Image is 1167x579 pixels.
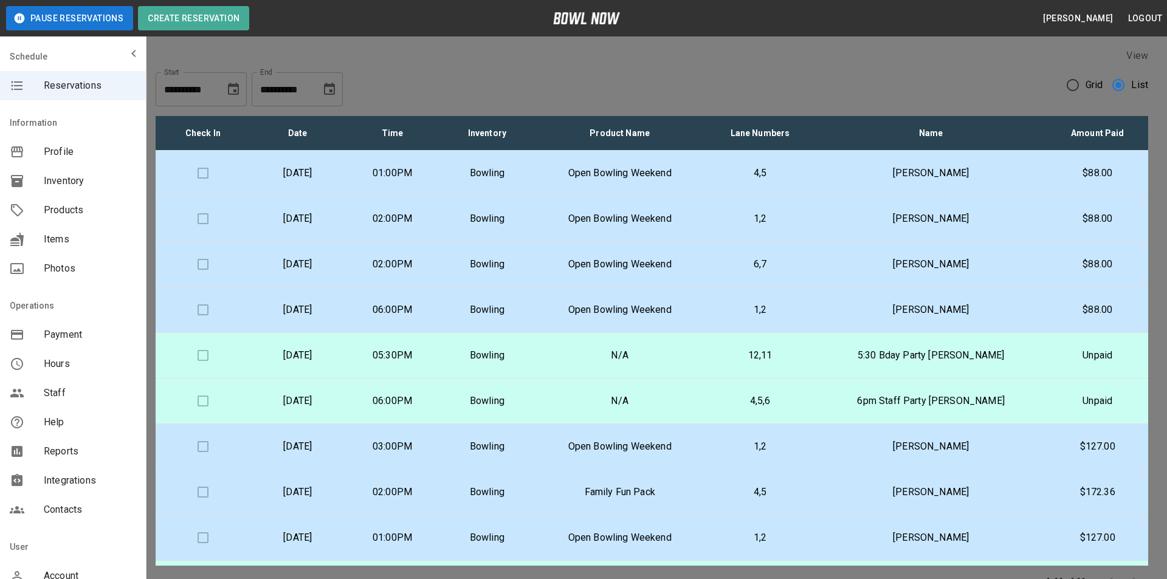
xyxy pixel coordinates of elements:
p: [DATE] [260,348,336,363]
p: Bowling [449,394,525,408]
p: [DATE] [260,166,336,180]
p: 6pm Staff Party [PERSON_NAME] [825,394,1038,408]
p: 05:30PM [355,348,430,363]
p: Open Bowling Weekend [544,211,695,226]
p: [PERSON_NAME] [825,485,1038,499]
p: $127.00 [1056,530,1138,545]
p: Bowling [449,257,525,272]
p: Open Bowling Weekend [544,166,695,180]
p: $88.00 [1056,303,1138,317]
th: Lane Numbers [705,116,815,151]
p: 01:00PM [355,166,430,180]
th: Check In [156,116,250,151]
p: Bowling [449,303,525,317]
p: [DATE] [260,257,336,272]
p: Open Bowling Weekend [544,439,695,454]
p: Bowling [449,530,525,545]
p: Open Bowling Weekend [544,530,695,545]
p: Bowling [449,348,525,363]
p: 1,2 [715,211,805,226]
th: Name [815,116,1047,151]
p: [PERSON_NAME] [825,303,1038,317]
span: Help [44,415,136,430]
p: [DATE] [260,303,336,317]
p: 12,11 [715,348,805,363]
p: Unpaid [1056,348,1138,363]
span: Photos [44,261,136,276]
span: Contacts [44,502,136,517]
label: View [1126,50,1148,61]
p: N/A [544,348,695,363]
p: [PERSON_NAME] [825,439,1038,454]
span: Integrations [44,473,136,488]
p: [DATE] [260,439,336,454]
img: logo [553,12,620,24]
p: 5:30 Bday Party [PERSON_NAME] [825,348,1038,363]
p: 4,5 [715,166,805,180]
p: 06:00PM [355,394,430,408]
span: Items [44,232,136,247]
p: $172.36 [1056,485,1138,499]
button: Choose date, selected date is Sep 17, 2025 [317,77,342,101]
p: Bowling [449,485,525,499]
p: 1,2 [715,303,805,317]
button: [PERSON_NAME] [1038,7,1118,30]
th: Product Name [534,116,705,151]
button: Pause Reservations [6,6,133,30]
span: Products [44,203,136,218]
p: [PERSON_NAME] [825,166,1038,180]
p: $88.00 [1056,211,1138,226]
span: Reports [44,444,136,459]
span: Hours [44,357,136,371]
button: Logout [1123,7,1167,30]
p: 06:00PM [355,303,430,317]
span: List [1131,78,1148,92]
p: [DATE] [260,394,336,408]
p: Family Fun Pack [544,485,695,499]
span: Payment [44,327,136,342]
p: 01:00PM [355,530,430,545]
p: 4,5,6 [715,394,805,408]
p: Bowling [449,166,525,180]
p: $88.00 [1056,257,1138,272]
p: $88.00 [1056,166,1138,180]
p: 03:00PM [355,439,430,454]
p: 1,2 [715,439,805,454]
span: Grid [1086,78,1103,92]
p: [DATE] [260,530,336,545]
span: Staff [44,386,136,400]
p: 1,2 [715,530,805,545]
p: N/A [544,394,695,408]
p: [PERSON_NAME] [825,211,1038,226]
th: Date [250,116,345,151]
p: Unpaid [1056,394,1138,408]
p: 02:00PM [355,257,430,272]
th: Amount Paid [1047,116,1148,151]
th: Time [345,116,440,151]
p: Bowling [449,439,525,454]
p: Bowling [449,211,525,226]
p: [PERSON_NAME] [825,257,1038,272]
p: 02:00PM [355,485,430,499]
span: Inventory [44,174,136,188]
button: Create Reservation [138,6,249,30]
th: Inventory [439,116,534,151]
p: 02:00PM [355,211,430,226]
span: Profile [44,145,136,159]
p: 6,7 [715,257,805,272]
p: $127.00 [1056,439,1138,454]
button: Choose date, selected date is Aug 17, 2025 [221,77,246,101]
p: Open Bowling Weekend [544,257,695,272]
p: [PERSON_NAME] [825,530,1038,545]
span: Reservations [44,78,136,93]
p: Open Bowling Weekend [544,303,695,317]
p: [DATE] [260,485,336,499]
p: 4,5 [715,485,805,499]
p: [DATE] [260,211,336,226]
